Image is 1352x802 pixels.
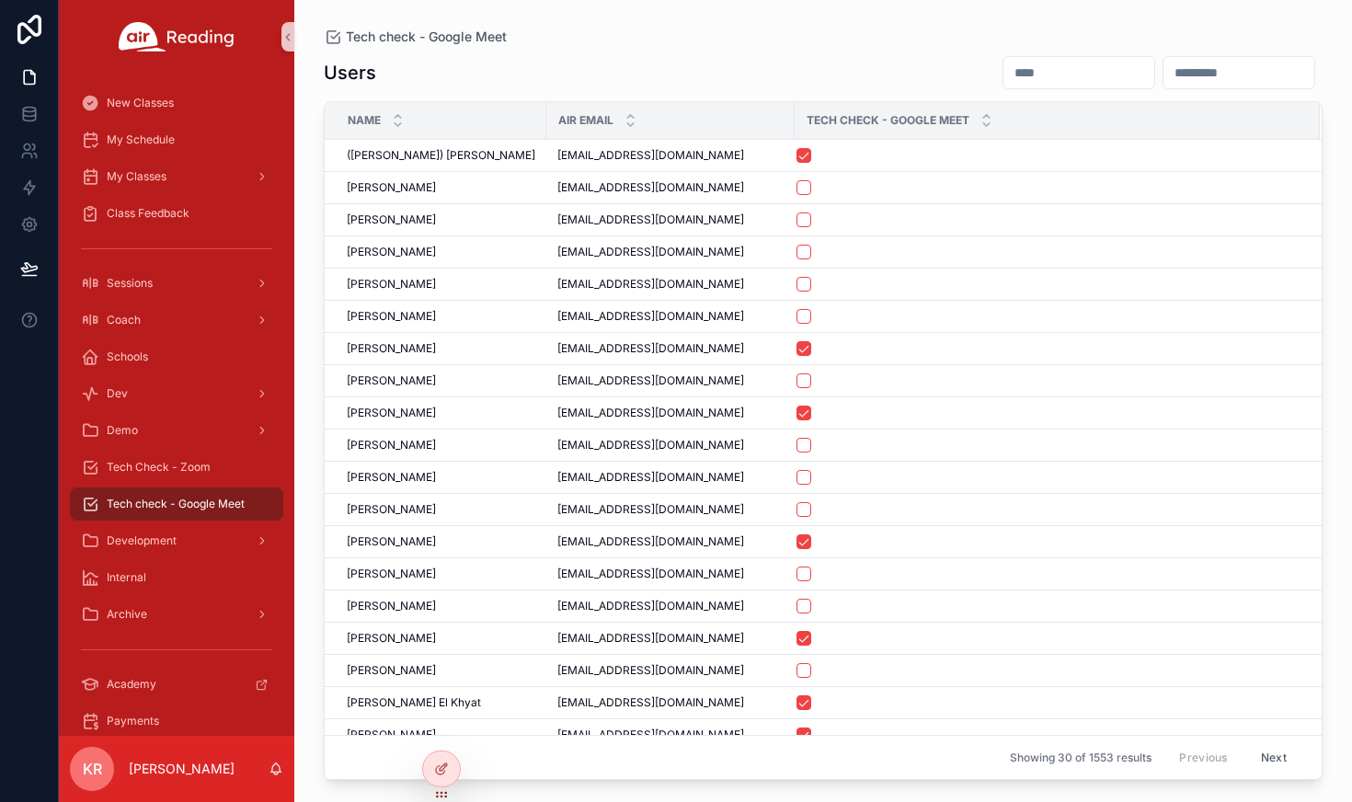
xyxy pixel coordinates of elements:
span: My Schedule [107,132,175,147]
a: Development [70,524,283,557]
span: [PERSON_NAME] [347,631,436,646]
h1: Users [324,60,376,86]
span: Tech check - Google Meet [107,497,245,511]
a: My Classes [70,160,283,193]
span: [EMAIL_ADDRESS][DOMAIN_NAME] [557,534,744,549]
a: Coach [70,304,283,337]
span: [EMAIL_ADDRESS][DOMAIN_NAME] [557,663,744,678]
span: [EMAIL_ADDRESS][DOMAIN_NAME] [557,599,744,613]
span: Internal [107,570,146,585]
span: Demo [107,423,138,438]
span: [EMAIL_ADDRESS][DOMAIN_NAME] [557,277,744,292]
span: My Classes [107,169,166,184]
span: [PERSON_NAME] [347,663,436,678]
a: Schools [70,340,283,373]
span: [PERSON_NAME] [347,373,436,388]
button: Next [1248,743,1300,772]
a: Payments [70,705,283,738]
span: [PERSON_NAME] [347,341,436,356]
a: New Classes [70,86,283,120]
span: [EMAIL_ADDRESS][DOMAIN_NAME] [557,309,744,324]
span: [EMAIL_ADDRESS][DOMAIN_NAME] [557,245,744,259]
a: Tech check - Google Meet [70,487,283,521]
a: Demo [70,414,283,447]
span: [PERSON_NAME] [347,212,436,227]
span: Dev [107,386,128,401]
a: Archive [70,598,283,631]
span: [PERSON_NAME] [347,277,436,292]
a: Internal [70,561,283,594]
span: Development [107,533,177,548]
span: [EMAIL_ADDRESS][DOMAIN_NAME] [557,470,744,485]
span: ([PERSON_NAME]) [PERSON_NAME] [347,148,535,163]
span: [PERSON_NAME] [347,534,436,549]
span: [EMAIL_ADDRESS][DOMAIN_NAME] [557,180,744,195]
span: [EMAIL_ADDRESS][DOMAIN_NAME] [557,728,744,742]
span: [PERSON_NAME] [347,438,436,453]
span: [EMAIL_ADDRESS][DOMAIN_NAME] [557,567,744,581]
span: [EMAIL_ADDRESS][DOMAIN_NAME] [557,406,744,420]
span: [PERSON_NAME] [347,567,436,581]
span: [PERSON_NAME] [347,502,436,517]
a: Tech Check - Zoom [70,451,283,484]
span: [PERSON_NAME] [347,470,436,485]
span: Payments [107,714,159,728]
span: [EMAIL_ADDRESS][DOMAIN_NAME] [557,438,744,453]
span: [PERSON_NAME] [347,728,436,742]
span: Academy [107,677,156,692]
a: Class Feedback [70,197,283,230]
span: [EMAIL_ADDRESS][DOMAIN_NAME] [557,341,744,356]
span: Tech check - Google Meet [346,28,507,46]
span: [PERSON_NAME] [347,406,436,420]
span: [PERSON_NAME] [347,180,436,195]
span: Archive [107,607,147,622]
span: Air Email [558,113,613,128]
span: New Classes [107,96,174,110]
div: scrollable content [59,74,294,736]
span: [EMAIL_ADDRESS][DOMAIN_NAME] [557,373,744,388]
span: KR [83,758,102,780]
span: [EMAIL_ADDRESS][DOMAIN_NAME] [557,212,744,227]
a: Sessions [70,267,283,300]
span: Showing 30 of 1553 results [1010,750,1151,765]
span: [PERSON_NAME] [347,245,436,259]
span: Class Feedback [107,206,189,221]
span: [PERSON_NAME] El Khyat [347,695,481,710]
a: Dev [70,377,283,410]
span: Schools [107,349,148,364]
span: Name [348,113,381,128]
span: [EMAIL_ADDRESS][DOMAIN_NAME] [557,695,744,710]
a: Academy [70,668,283,701]
a: Tech check - Google Meet [324,28,507,46]
span: [PERSON_NAME] [347,599,436,613]
span: [EMAIL_ADDRESS][DOMAIN_NAME] [557,148,744,163]
span: Sessions [107,276,153,291]
span: Coach [107,313,141,327]
span: [PERSON_NAME] [347,309,436,324]
p: [PERSON_NAME] [129,760,235,778]
span: [EMAIL_ADDRESS][DOMAIN_NAME] [557,631,744,646]
a: My Schedule [70,123,283,156]
img: App logo [119,22,235,52]
span: [EMAIL_ADDRESS][DOMAIN_NAME] [557,502,744,517]
span: Tech Check - Google Meet [807,113,969,128]
span: Tech Check - Zoom [107,460,211,475]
